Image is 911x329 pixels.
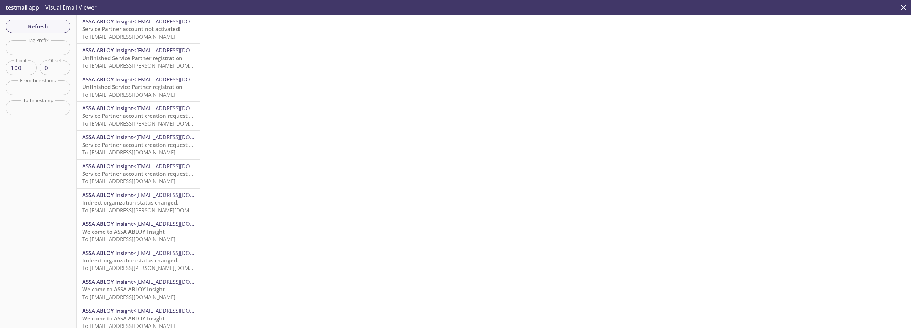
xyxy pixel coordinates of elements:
span: ASSA ABLOY Insight [82,47,133,54]
span: To: [EMAIL_ADDRESS][DOMAIN_NAME] [82,177,175,185]
span: ASSA ABLOY Insight [82,76,133,83]
span: ASSA ABLOY Insight [82,105,133,112]
span: <[EMAIL_ADDRESS][DOMAIN_NAME]> [133,18,225,25]
div: ASSA ABLOY Insight<[EMAIL_ADDRESS][DOMAIN_NAME]>Service Partner account creation request pending ... [77,102,200,130]
span: ASSA ABLOY Insight [82,133,133,140]
span: Indirect organization status changed. [82,257,178,264]
span: <[EMAIL_ADDRESS][DOMAIN_NAME]> [133,105,225,112]
span: ASSA ABLOY Insight [82,163,133,170]
span: ASSA ABLOY Insight [82,220,133,227]
span: <[EMAIL_ADDRESS][DOMAIN_NAME]> [133,191,225,198]
span: Welcome to ASSA ABLOY Insight [82,286,165,293]
span: ASSA ABLOY Insight [82,18,133,25]
span: Welcome to ASSA ABLOY Insight [82,228,165,235]
span: Service Partner account creation request submitted [82,170,215,177]
div: ASSA ABLOY Insight<[EMAIL_ADDRESS][DOMAIN_NAME]>Unfinished Service Partner registrationTo:[EMAIL_... [77,44,200,72]
div: ASSA ABLOY Insight<[EMAIL_ADDRESS][DOMAIN_NAME]>Welcome to ASSA ABLOY InsightTo:[EMAIL_ADDRESS][D... [77,217,200,246]
span: ASSA ABLOY Insight [82,249,133,256]
span: ASSA ABLOY Insight [82,191,133,198]
span: Service Partner account not activated! [82,25,180,32]
div: ASSA ABLOY Insight<[EMAIL_ADDRESS][DOMAIN_NAME]>Service Partner account not activated!To:[EMAIL_A... [77,15,200,43]
span: <[EMAIL_ADDRESS][DOMAIN_NAME]> [133,278,225,285]
span: Service Partner account creation request pending approval [82,141,234,148]
span: Welcome to ASSA ABLOY Insight [82,315,165,322]
button: Refresh [6,20,70,33]
div: ASSA ABLOY Insight<[EMAIL_ADDRESS][DOMAIN_NAME]>Indirect organization status changed.To:[EMAIL_AD... [77,246,200,275]
div: ASSA ABLOY Insight<[EMAIL_ADDRESS][DOMAIN_NAME]>Indirect organization status changed.To:[EMAIL_AD... [77,189,200,217]
span: To: [EMAIL_ADDRESS][PERSON_NAME][DOMAIN_NAME] [82,264,216,271]
span: To: [EMAIL_ADDRESS][DOMAIN_NAME] [82,149,175,156]
span: <[EMAIL_ADDRESS][DOMAIN_NAME]> [133,163,225,170]
span: To: [EMAIL_ADDRESS][PERSON_NAME][DOMAIN_NAME] [82,207,216,214]
span: <[EMAIL_ADDRESS][DOMAIN_NAME]> [133,47,225,54]
span: To: [EMAIL_ADDRESS][PERSON_NAME][DOMAIN_NAME] [82,120,216,127]
span: To: [EMAIL_ADDRESS][DOMAIN_NAME] [82,235,175,243]
div: ASSA ABLOY Insight<[EMAIL_ADDRESS][DOMAIN_NAME]>Welcome to ASSA ABLOY InsightTo:[EMAIL_ADDRESS][D... [77,275,200,304]
span: To: [EMAIL_ADDRESS][DOMAIN_NAME] [82,33,175,40]
div: ASSA ABLOY Insight<[EMAIL_ADDRESS][DOMAIN_NAME]>Service Partner account creation request submitte... [77,160,200,188]
span: ASSA ABLOY Insight [82,307,133,314]
div: ASSA ABLOY Insight<[EMAIL_ADDRESS][DOMAIN_NAME]>Service Partner account creation request pending ... [77,131,200,159]
span: <[EMAIL_ADDRESS][DOMAIN_NAME]> [133,249,225,256]
span: Unfinished Service Partner registration [82,83,183,90]
span: Refresh [11,22,65,31]
span: <[EMAIL_ADDRESS][DOMAIN_NAME]> [133,220,225,227]
div: ASSA ABLOY Insight<[EMAIL_ADDRESS][DOMAIN_NAME]>Unfinished Service Partner registrationTo:[EMAIL_... [77,73,200,101]
span: Service Partner account creation request pending approval [82,112,234,119]
span: Unfinished Service Partner registration [82,54,183,62]
span: Indirect organization status changed. [82,199,178,206]
span: testmail [6,4,27,11]
span: To: [EMAIL_ADDRESS][DOMAIN_NAME] [82,91,175,98]
span: To: [EMAIL_ADDRESS][PERSON_NAME][DOMAIN_NAME] [82,62,216,69]
span: To: [EMAIL_ADDRESS][DOMAIN_NAME] [82,293,175,301]
span: <[EMAIL_ADDRESS][DOMAIN_NAME]> [133,307,225,314]
span: ASSA ABLOY Insight [82,278,133,285]
span: <[EMAIL_ADDRESS][DOMAIN_NAME]> [133,133,225,140]
span: <[EMAIL_ADDRESS][DOMAIN_NAME]> [133,76,225,83]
